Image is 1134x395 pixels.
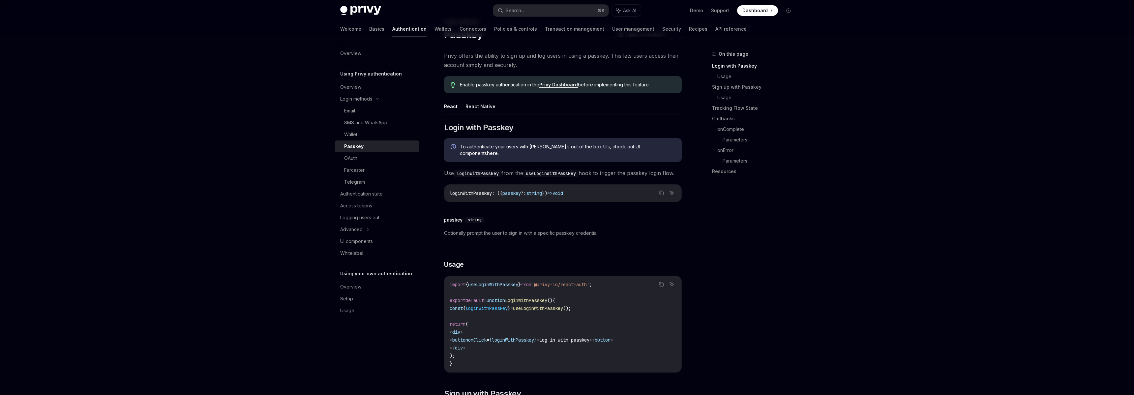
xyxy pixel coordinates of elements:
[340,202,372,210] div: Access tokens
[335,140,419,152] a: Passkey
[657,189,666,197] button: Copy the contents from the code block
[668,280,676,289] button: Ask AI
[450,282,465,288] span: import
[742,7,768,14] span: Dashboard
[506,7,524,15] div: Search...
[434,21,452,37] a: Wallets
[335,129,419,140] a: Wallet
[539,82,578,88] a: Privy Dashboard
[494,21,537,37] a: Policies & controls
[344,166,365,174] div: Farcaster
[450,361,452,367] span: }
[717,92,799,103] a: Usage
[547,297,552,303] span: ()
[545,21,604,37] a: Transaction management
[518,282,521,288] span: }
[537,337,539,343] span: >
[340,83,361,91] div: Overview
[598,8,605,13] span: ⌘ K
[450,305,463,311] span: const
[344,131,357,138] div: Wallet
[344,107,355,115] div: Email
[513,305,563,311] span: useLoginWithPasskey
[463,345,465,351] span: >
[468,217,482,223] span: string
[460,329,463,335] span: >
[492,190,502,196] span: : ({
[505,297,547,303] span: LoginWithPasskey
[668,189,676,197] button: Ask AI
[450,337,452,343] span: <
[340,249,363,257] div: Whitelabel
[335,47,419,59] a: Overview
[335,281,419,293] a: Overview
[589,282,592,288] span: ;
[369,21,384,37] a: Basics
[508,305,510,311] span: }
[335,188,419,200] a: Authentication state
[465,297,484,303] span: default
[539,337,589,343] span: Log in with passkey
[444,217,463,223] div: passkey
[552,297,555,303] span: {
[717,124,799,135] a: onComplete
[335,176,419,188] a: Telegram
[335,305,419,317] a: Usage
[623,7,636,14] span: Ask AI
[563,305,571,311] span: ();
[689,21,707,37] a: Recipes
[392,21,427,37] a: Authentication
[450,353,455,359] span: );
[489,337,492,343] span: {
[526,190,542,196] span: string
[542,190,547,196] span: })
[463,305,465,311] span: {
[450,297,465,303] span: export
[502,190,521,196] span: passkey
[723,156,799,166] a: Parameters
[340,95,372,103] div: Login methods
[451,144,457,151] svg: Info
[335,235,419,247] a: UI components
[712,61,799,71] a: Login with Passkey
[711,7,729,14] a: Support
[717,145,799,156] a: onError
[552,190,563,196] span: void
[657,280,666,289] button: Copy the contents from the code block
[534,337,537,343] span: }
[340,49,361,57] div: Overview
[444,122,513,133] span: Login with Passkey
[340,283,361,291] div: Overview
[335,247,419,259] a: Whitelabel
[340,226,363,233] div: Advanced
[531,282,589,288] span: '@privy-io/react-auth'
[460,21,486,37] a: Connectors
[662,21,681,37] a: Security
[612,5,641,16] button: Ask AI
[712,166,799,177] a: Resources
[340,270,412,278] h5: Using your own authentication
[612,21,654,37] a: User management
[460,143,675,157] span: To authenticate your users with [PERSON_NAME]’s out of the box UIs, check out UI components .
[444,260,464,269] span: Usage
[335,117,419,129] a: SMS and WhatsApp
[444,99,458,114] button: React
[465,305,508,311] span: loginWithPasskey
[444,229,682,237] span: Optionally prompt the user to sign in with a specific passkey credential.
[450,345,455,351] span: </
[690,7,703,14] a: Demo
[712,113,799,124] a: Callbacks
[335,200,419,212] a: Access tokens
[452,329,460,335] span: div
[344,178,365,186] div: Telegram
[468,337,487,343] span: onClick
[468,282,518,288] span: useLoginWithPasskey
[465,321,468,327] span: (
[465,282,468,288] span: {
[493,5,609,16] button: Search...⌘K
[717,71,799,82] a: Usage
[712,103,799,113] a: Tracking Flow State
[335,105,419,117] a: Email
[611,337,613,343] span: >
[344,142,364,150] div: Passkey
